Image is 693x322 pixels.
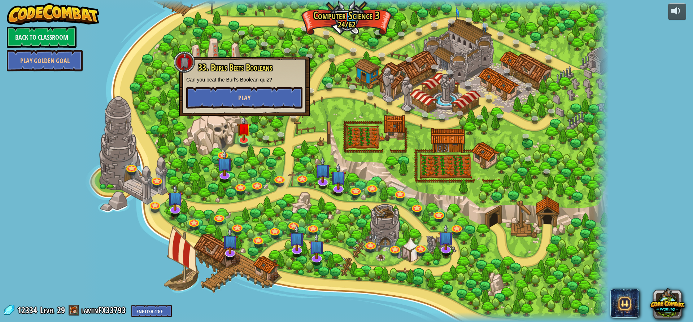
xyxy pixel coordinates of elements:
[57,304,65,316] span: 29
[198,61,272,74] span: 33. Burls Beets Booleans
[7,3,99,25] img: CodeCombat - Learn how to code by playing a game
[217,150,232,177] img: level-banner-unstarted-subscriber.png
[668,3,686,20] button: Adjust volume
[238,93,250,102] span: Play
[315,156,331,183] img: level-banner-unstarted-subscriber.png
[222,228,238,254] img: level-banner-unstarted-subscriber.png
[7,26,77,48] a: Back to Classroom
[167,185,183,211] img: level-banner-unstarted-subscriber.png
[186,76,302,83] p: Can you beat the Burl's Boolean quiz?
[331,164,346,190] img: level-banner-unstarted-subscriber.png
[40,304,55,316] span: Level
[186,87,302,109] button: Play
[7,50,83,71] a: Play Golden Goal
[237,117,251,141] img: level-banner-unstarted.png
[438,224,454,250] img: level-banner-unstarted-subscriber.png
[17,304,39,316] span: 12334
[81,304,128,316] a: lamtnFX33793
[309,233,324,259] img: level-banner-unstarted-subscriber.png
[289,225,305,251] img: level-banner-unstarted-subscriber.png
